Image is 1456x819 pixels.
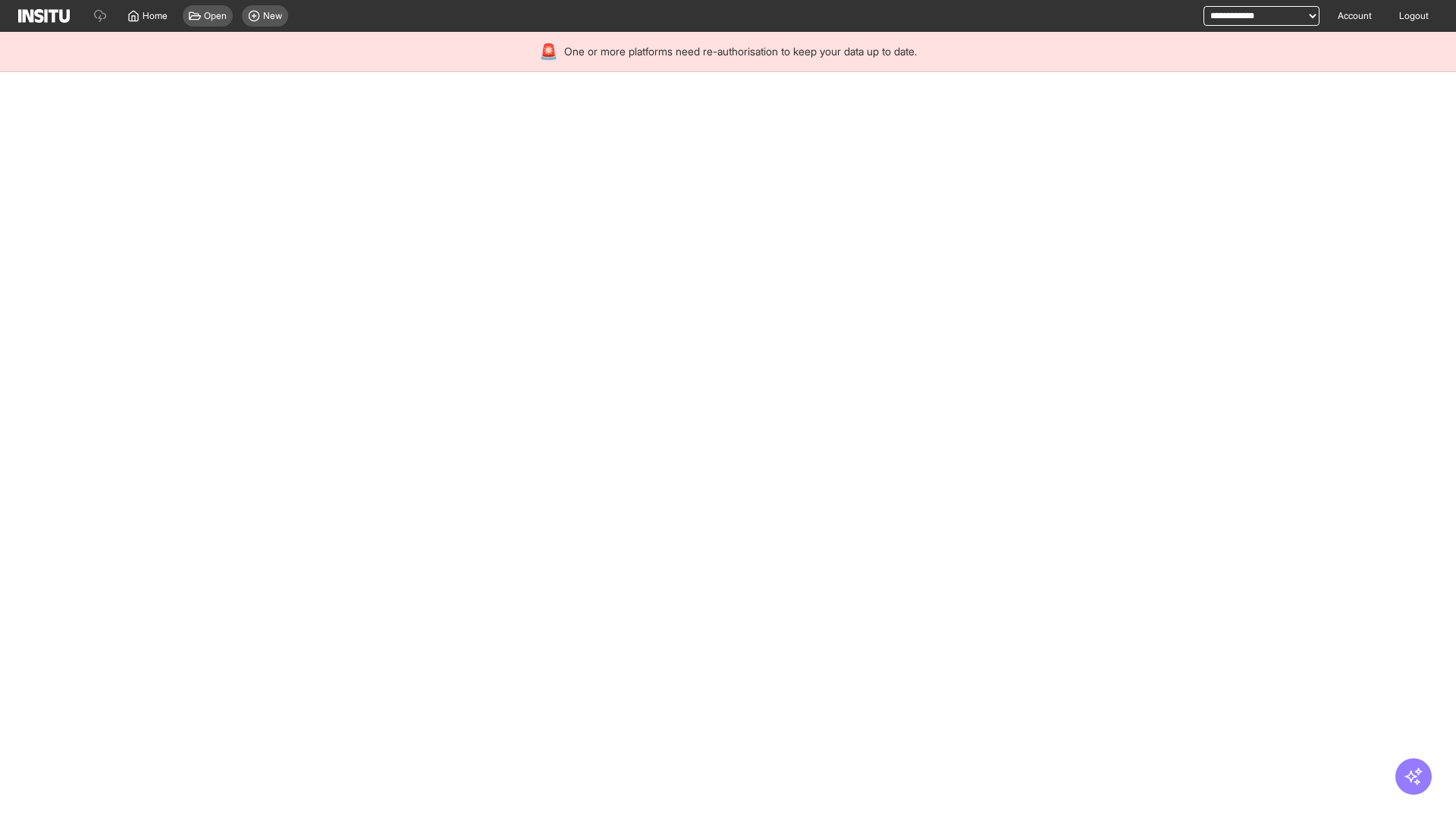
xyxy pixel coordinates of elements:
[143,10,168,22] span: Home
[263,10,282,22] span: New
[18,9,70,23] img: Logo
[204,10,227,22] span: Open
[564,44,917,59] span: One or more platforms need re-authorisation to keep your data up to date.
[539,41,558,62] div: 🚨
